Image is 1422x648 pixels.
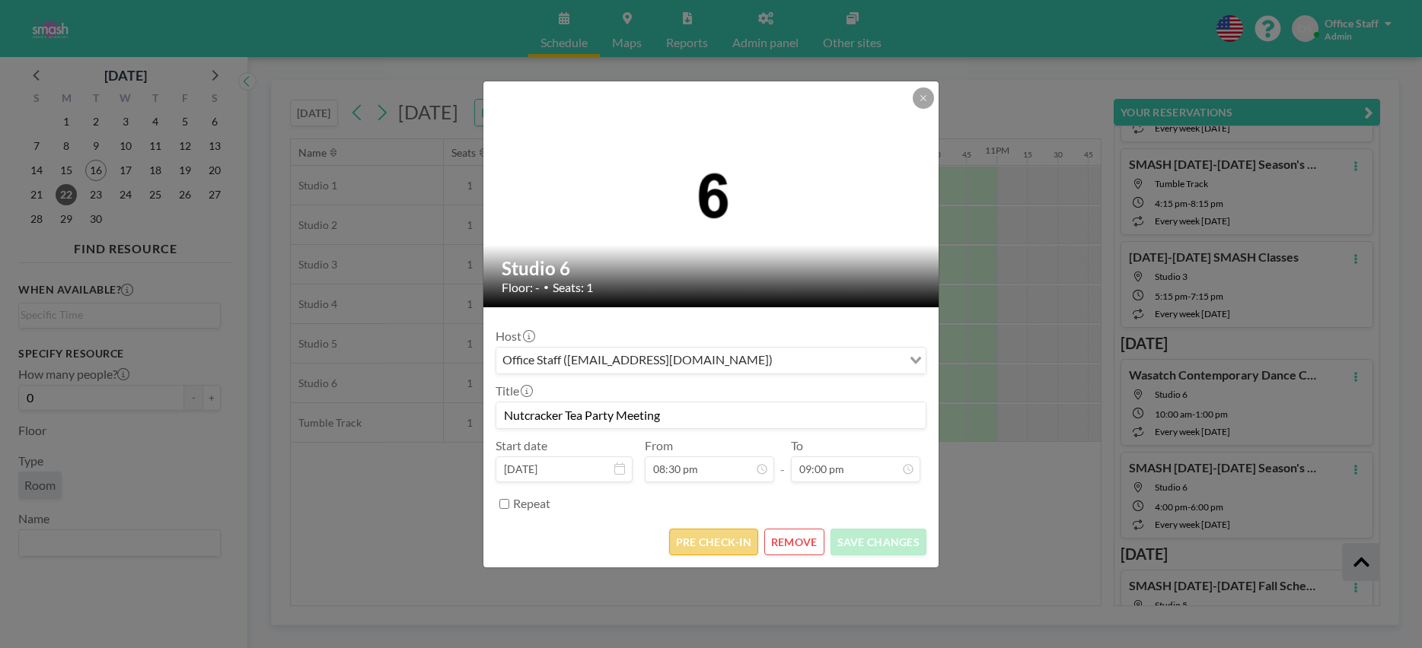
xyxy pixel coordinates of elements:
span: Floor: - [502,280,540,295]
span: • [544,281,549,293]
h2: Studio 6 [502,257,922,280]
label: From [645,438,673,453]
label: To [791,438,803,453]
span: Seats: 1 [553,280,593,295]
label: Start date [496,438,547,453]
label: Host [496,329,534,344]
label: Title [496,383,531,399]
button: SAVE CHANGES [831,529,926,555]
button: REMOVE [764,529,824,555]
span: - [780,443,785,477]
img: 537.png [483,157,940,230]
input: Search for option [777,351,901,370]
div: Search for option [496,348,926,373]
input: (No title) [496,402,926,428]
span: Office Staff ([EMAIL_ADDRESS][DOMAIN_NAME]) [499,351,776,370]
button: PRE CHECK-IN [669,529,758,555]
label: Repeat [513,496,550,511]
